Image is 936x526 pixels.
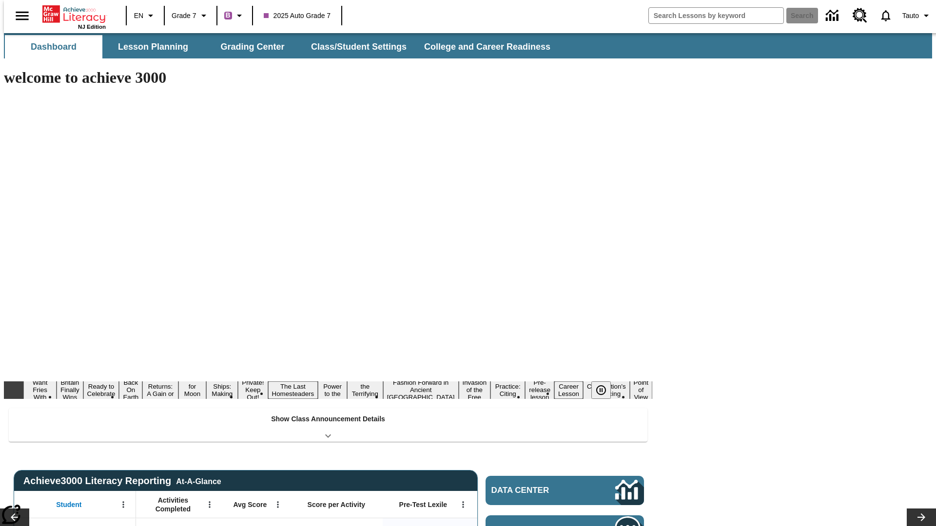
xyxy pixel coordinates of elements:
button: Slide 3 Get Ready to Celebrate Juneteenth! [83,374,119,406]
span: Tauto [902,11,919,21]
button: Language: EN, Select a language [130,7,161,24]
div: Show Class Announcement Details [9,408,647,442]
button: Slide 12 Fashion Forward in Ancient Rome [383,377,459,402]
button: Lesson Planning [104,35,202,58]
button: Slide 14 Mixed Practice: Citing Evidence [490,374,525,406]
button: Dashboard [5,35,102,58]
span: NJ Edition [78,24,106,30]
a: Data Center [820,2,847,29]
button: College and Career Readiness [416,35,558,58]
button: Slide 9 The Last Homesteaders [268,381,318,399]
span: Student [56,500,81,509]
button: Pause [591,381,611,399]
button: Slide 4 Back On Earth [119,377,142,402]
span: Avg Score [233,500,267,509]
button: Grading Center [204,35,301,58]
span: Grade 7 [172,11,196,21]
button: Slide 6 Time for Moon Rules? [178,374,206,406]
button: Lesson carousel, Next [907,508,936,526]
div: SubNavbar [4,35,559,58]
p: Show Class Announcement Details [271,414,385,424]
div: Home [42,3,106,30]
span: Score per Activity [308,500,366,509]
span: Activities Completed [141,496,205,513]
button: Slide 16 Career Lesson [554,381,583,399]
button: Slide 10 Solar Power to the People [318,374,347,406]
button: Slide 7 Cruise Ships: Making Waves [206,374,238,406]
button: Slide 8 Private! Keep Out! [238,377,268,402]
span: EN [134,11,143,21]
button: Grade: Grade 7, Select a grade [168,7,214,24]
a: Notifications [873,3,898,28]
span: 2025 Auto Grade 7 [264,11,331,21]
div: At-A-Glance [176,475,221,486]
div: SubNavbar [4,33,932,58]
span: Achieve3000 Literacy Reporting [23,475,221,487]
h1: welcome to achieve 3000 [4,69,652,87]
button: Slide 18 Point of View [630,377,652,402]
a: Home [42,4,106,24]
span: Data Center [491,486,583,495]
button: Profile/Settings [898,7,936,24]
button: Open Menu [271,497,285,512]
input: search field [649,8,783,23]
button: Open Menu [116,497,131,512]
button: Slide 15 Pre-release lesson [525,377,554,402]
button: Boost Class color is purple. Change class color [220,7,249,24]
span: Pre-Test Lexile [399,500,448,509]
button: Open side menu [8,1,37,30]
a: Data Center [486,476,644,505]
button: Open Menu [456,497,470,512]
button: Class/Student Settings [303,35,414,58]
button: Slide 17 The Constitution's Balancing Act [583,374,630,406]
button: Slide 5 Free Returns: A Gain or a Drain? [142,374,178,406]
a: Resource Center, Will open in new tab [847,2,873,29]
button: Slide 1 Do You Want Fries With That? [23,370,57,410]
button: Slide 13 The Invasion of the Free CD [459,370,491,410]
button: Slide 11 Attack of the Terrifying Tomatoes [347,374,383,406]
div: Pause [591,381,621,399]
button: Slide 2 Britain Finally Wins [57,377,83,402]
span: B [226,9,231,21]
button: Open Menu [202,497,217,512]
